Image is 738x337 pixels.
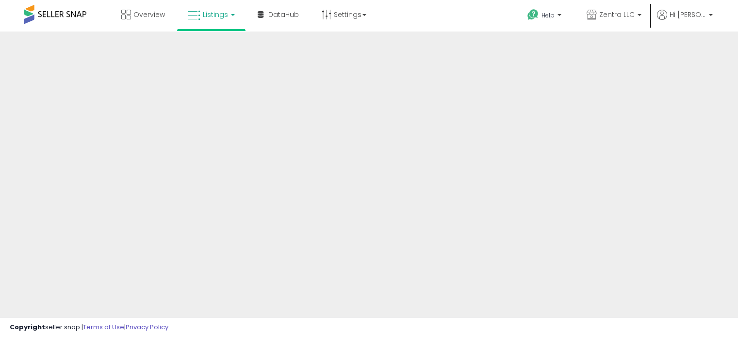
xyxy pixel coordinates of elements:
strong: Copyright [10,322,45,332]
div: seller snap | | [10,323,168,332]
span: Help [541,11,555,19]
span: Hi [PERSON_NAME] [670,10,706,19]
span: Overview [133,10,165,19]
span: Listings [203,10,228,19]
span: DataHub [268,10,299,19]
a: Terms of Use [83,322,124,332]
a: Privacy Policy [126,322,168,332]
a: Hi [PERSON_NAME] [657,10,713,32]
a: Help [520,1,571,32]
span: Zentra LLC [599,10,635,19]
i: Get Help [527,9,539,21]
